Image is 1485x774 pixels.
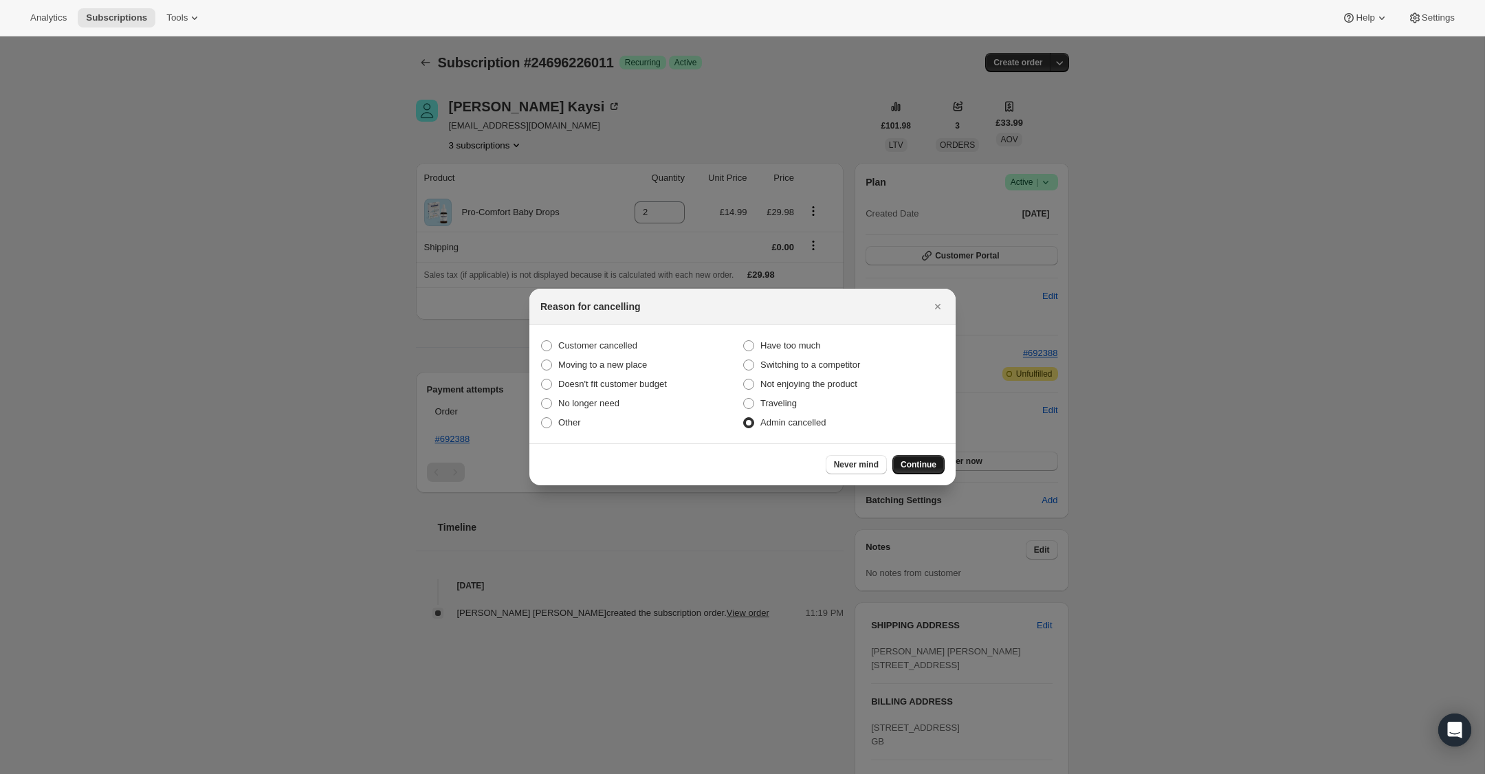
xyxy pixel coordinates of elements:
[158,8,210,27] button: Tools
[760,379,857,389] span: Not enjoying the product
[30,12,67,23] span: Analytics
[892,455,945,474] button: Continue
[760,417,826,428] span: Admin cancelled
[1356,12,1374,23] span: Help
[760,398,797,408] span: Traveling
[558,398,619,408] span: No longer need
[1422,12,1455,23] span: Settings
[86,12,147,23] span: Subscriptions
[760,340,820,351] span: Have too much
[558,360,647,370] span: Moving to a new place
[760,360,860,370] span: Switching to a competitor
[558,340,637,351] span: Customer cancelled
[834,459,879,470] span: Never mind
[901,459,936,470] span: Continue
[826,455,887,474] button: Never mind
[78,8,155,27] button: Subscriptions
[558,379,667,389] span: Doesn't fit customer budget
[540,300,640,313] h2: Reason for cancelling
[166,12,188,23] span: Tools
[928,297,947,316] button: Close
[22,8,75,27] button: Analytics
[1438,714,1471,747] div: Open Intercom Messenger
[1400,8,1463,27] button: Settings
[558,417,581,428] span: Other
[1334,8,1396,27] button: Help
